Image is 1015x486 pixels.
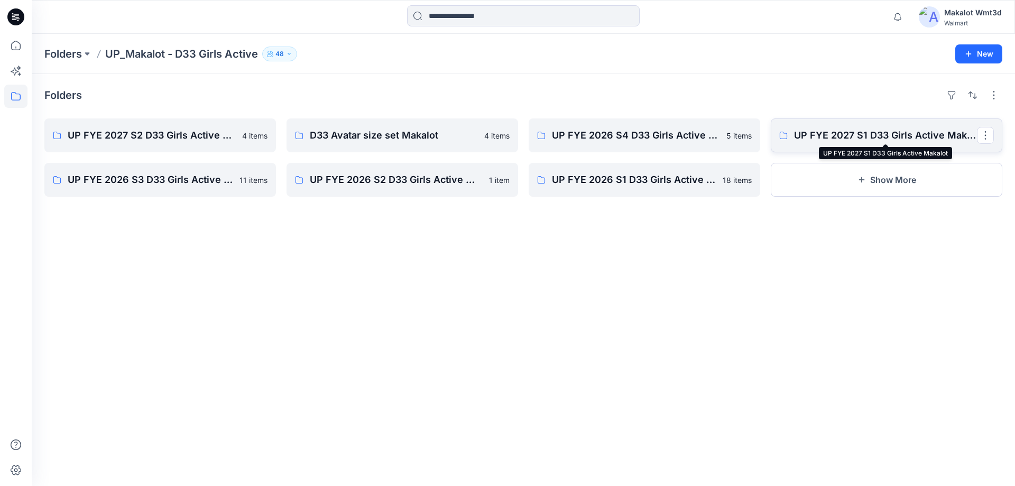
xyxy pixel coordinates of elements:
[310,172,483,187] p: UP FYE 2026 S2 D33 Girls Active Makalot
[242,130,267,141] p: 4 items
[919,6,940,27] img: avatar
[794,128,977,143] p: UP FYE 2027 S1 D33 Girls Active Makalot
[239,175,267,186] p: 11 items
[771,163,1002,197] button: Show More
[287,163,518,197] a: UP FYE 2026 S2 D33 Girls Active Makalot1 item
[262,47,297,61] button: 48
[489,175,510,186] p: 1 item
[44,118,276,152] a: UP FYE 2027 S2 D33 Girls Active Makalot4 items
[68,172,233,187] p: UP FYE 2026 S3 D33 Girls Active Makalot
[484,130,510,141] p: 4 items
[552,128,720,143] p: UP FYE 2026 S4 D33 Girls Active Makalot
[287,118,518,152] a: D33 Avatar size set Makalot4 items
[955,44,1002,63] button: New
[771,118,1002,152] a: UP FYE 2027 S1 D33 Girls Active Makalot
[552,172,716,187] p: UP FYE 2026 S1 D33 Girls Active Makalot
[723,175,752,186] p: 18 items
[944,19,1002,27] div: Walmart
[275,48,284,60] p: 48
[105,47,258,61] p: UP_Makalot - D33 Girls Active
[944,6,1002,19] div: Makalot Wmt3d
[68,128,236,143] p: UP FYE 2027 S2 D33 Girls Active Makalot
[529,118,760,152] a: UP FYE 2026 S4 D33 Girls Active Makalot5 items
[726,130,752,141] p: 5 items
[529,163,760,197] a: UP FYE 2026 S1 D33 Girls Active Makalot18 items
[44,163,276,197] a: UP FYE 2026 S3 D33 Girls Active Makalot11 items
[310,128,478,143] p: D33 Avatar size set Makalot
[44,47,82,61] a: Folders
[44,89,82,102] h4: Folders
